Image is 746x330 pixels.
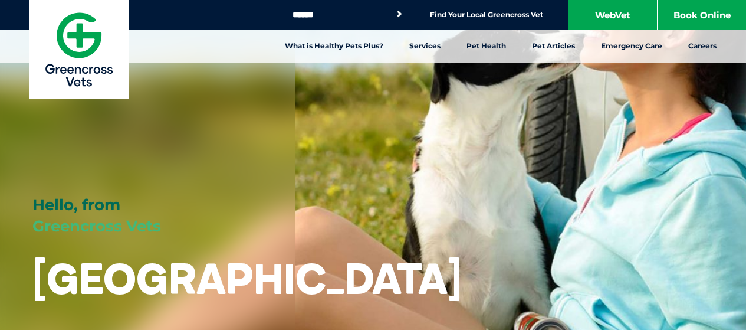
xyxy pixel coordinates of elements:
button: Search [393,8,405,20]
a: Emergency Care [588,30,675,63]
a: Pet Health [453,30,519,63]
a: Find Your Local Greencross Vet [430,10,543,19]
a: Pet Articles [519,30,588,63]
a: Services [396,30,453,63]
a: Careers [675,30,729,63]
span: Hello, from [32,195,120,214]
a: What is Healthy Pets Plus? [272,30,396,63]
span: Greencross Vets [32,217,161,236]
h1: [GEOGRAPHIC_DATA] [32,255,462,302]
